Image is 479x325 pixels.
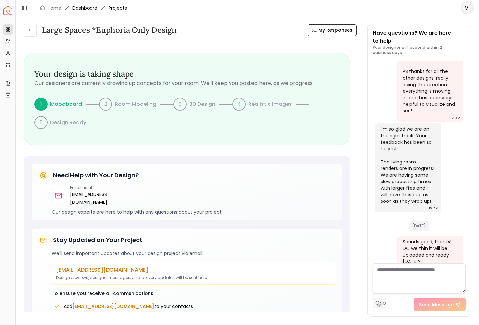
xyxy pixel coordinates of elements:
p: We'll send important updates about your design project via email: [52,250,336,257]
p: Room Modeling [115,100,156,108]
p: Your designer will respond within 2 business days. [373,45,466,55]
p: Our design experts are here to help with any questions about your project. [52,209,336,215]
p: 3D Design [189,100,215,108]
nav: breadcrumb [40,5,127,11]
span: Add to your contacts [64,303,193,310]
div: 5 [34,116,48,129]
p: Realistic Images [248,100,292,108]
h5: Stay Updated on Your Project [53,236,142,245]
span: VI [461,2,473,14]
p: To ensure you receive all communications: [52,290,336,296]
p: Our designers are currently drawing up concepts for your room. We'll keep you posted here, as we ... [34,79,339,87]
span: Projects [109,5,127,11]
span: [EMAIL_ADDRESS][DOMAIN_NAME] [72,303,154,310]
p: Moodboard [50,100,82,108]
p: Design Ready [50,119,86,126]
a: [EMAIL_ADDRESS][DOMAIN_NAME] [70,190,115,206]
p: Have questions? We are here to help. [373,29,466,45]
div: 3 [173,98,187,111]
h5: Need Help with Your Design? [53,171,139,180]
div: 1 [34,98,48,111]
p: Email us at [70,185,115,190]
button: VI [461,1,474,14]
h3: Your design is taking shape [34,69,339,79]
span: My Responses [318,27,352,33]
p: [EMAIL_ADDRESS][DOMAIN_NAME] [56,266,332,274]
a: Dashboard [72,5,97,11]
div: Sounds good, thanks! DO we thin it will be uploaded and ready [DATE]? [403,239,456,265]
button: My Responses [308,24,357,36]
a: Home [48,5,61,11]
div: 2 [99,98,112,111]
a: Spacejoy [3,6,12,15]
h3: Large Spaces *Euphoria Only design [42,25,177,35]
div: 11:19 AM [427,205,438,212]
div: woot, awesome, thanks! looking forward to it. PS thanks for all the other designs, really loving ... [403,42,456,114]
span: [DATE] [409,221,429,231]
div: I'm so glad we are on the right track! Your feedback has been so helpful! The living room renders... [381,126,434,204]
img: Spacejoy Logo [3,6,12,15]
p: Design previews, designer messages, and delivery updates will be sent here [56,275,332,280]
div: 11:13 AM [449,115,460,121]
div: 4 [232,98,246,111]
